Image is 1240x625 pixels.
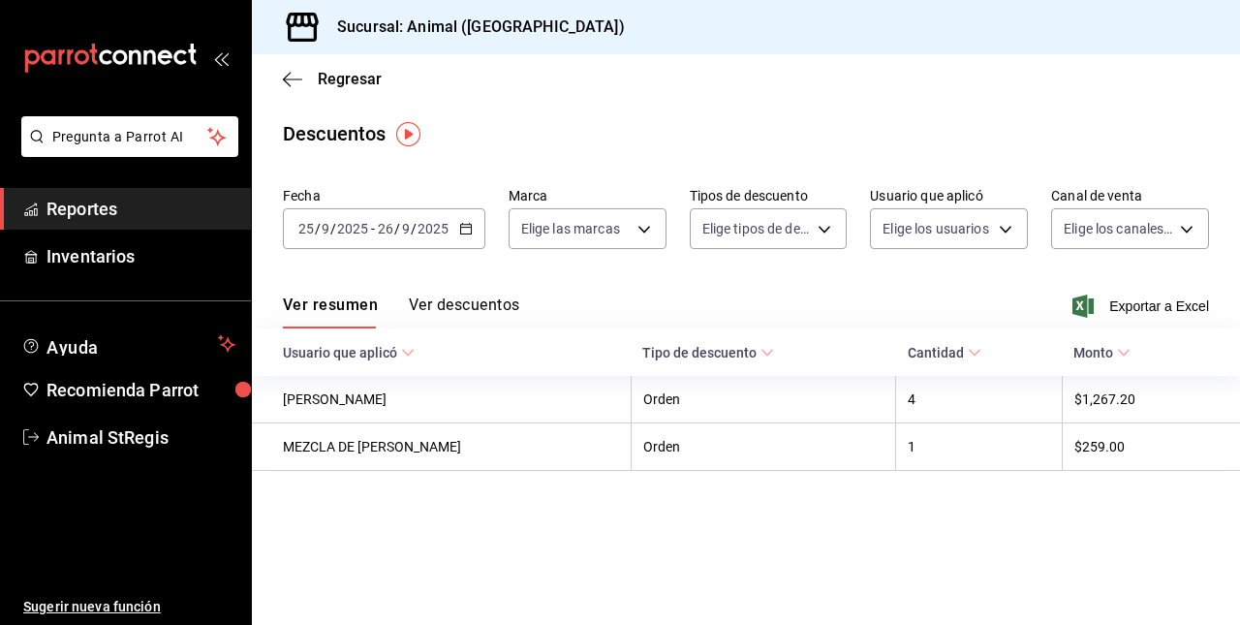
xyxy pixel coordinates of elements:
[1073,345,1113,360] font: Monto
[411,221,417,236] span: /
[631,376,896,423] th: Orden
[252,423,631,471] th: MEZCLA DE [PERSON_NAME]
[283,189,485,203] label: Fecha
[46,199,117,219] font: Reportes
[330,221,336,236] span: /
[883,219,988,238] span: Elige los usuarios
[377,221,394,236] input: --
[642,345,774,360] span: Tipo de descuento
[401,221,411,236] input: --
[1073,345,1131,360] span: Monto
[321,221,330,236] input: --
[409,296,519,328] button: Ver descuentos
[297,221,315,236] input: --
[702,219,812,238] span: Elige tipos de descuento
[631,423,896,471] th: Orden
[417,221,449,236] input: ----
[509,189,666,203] label: Marca
[283,70,382,88] button: Regresar
[283,296,378,315] font: Ver resumen
[46,427,169,448] font: Animal StRegis
[336,221,369,236] input: ----
[396,122,420,146] img: Marcador de información sobre herramientas
[896,423,1062,471] th: 1
[896,376,1062,423] th: 4
[21,116,238,157] button: Pregunta a Parrot AI
[283,345,397,360] font: Usuario que aplicó
[283,345,415,360] span: Usuario que aplicó
[322,16,625,39] h3: Sucursal: Animal ([GEOGRAPHIC_DATA])
[1064,219,1173,238] span: Elige los canales de venta
[52,127,208,147] span: Pregunta a Parrot AI
[318,70,382,88] span: Regresar
[371,221,375,236] span: -
[1062,376,1240,423] th: $1,267.20
[908,345,964,360] font: Cantidad
[1109,298,1209,314] font: Exportar a Excel
[14,141,238,161] a: Pregunta a Parrot AI
[46,332,210,356] span: Ayuda
[252,376,631,423] th: [PERSON_NAME]
[315,221,321,236] span: /
[1076,295,1209,318] button: Exportar a Excel
[23,599,161,614] font: Sugerir nueva función
[870,189,1028,203] label: Usuario que aplicó
[394,221,400,236] span: /
[690,189,848,203] label: Tipos de descuento
[1051,189,1209,203] label: Canal de venta
[521,219,620,238] span: Elige las marcas
[46,246,135,266] font: Inventarios
[908,345,981,360] span: Cantidad
[213,50,229,66] button: open_drawer_menu
[46,380,199,400] font: Recomienda Parrot
[1062,423,1240,471] th: $259.00
[642,345,757,360] font: Tipo de descuento
[283,296,519,328] div: Pestañas de navegación
[283,119,386,148] div: Descuentos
